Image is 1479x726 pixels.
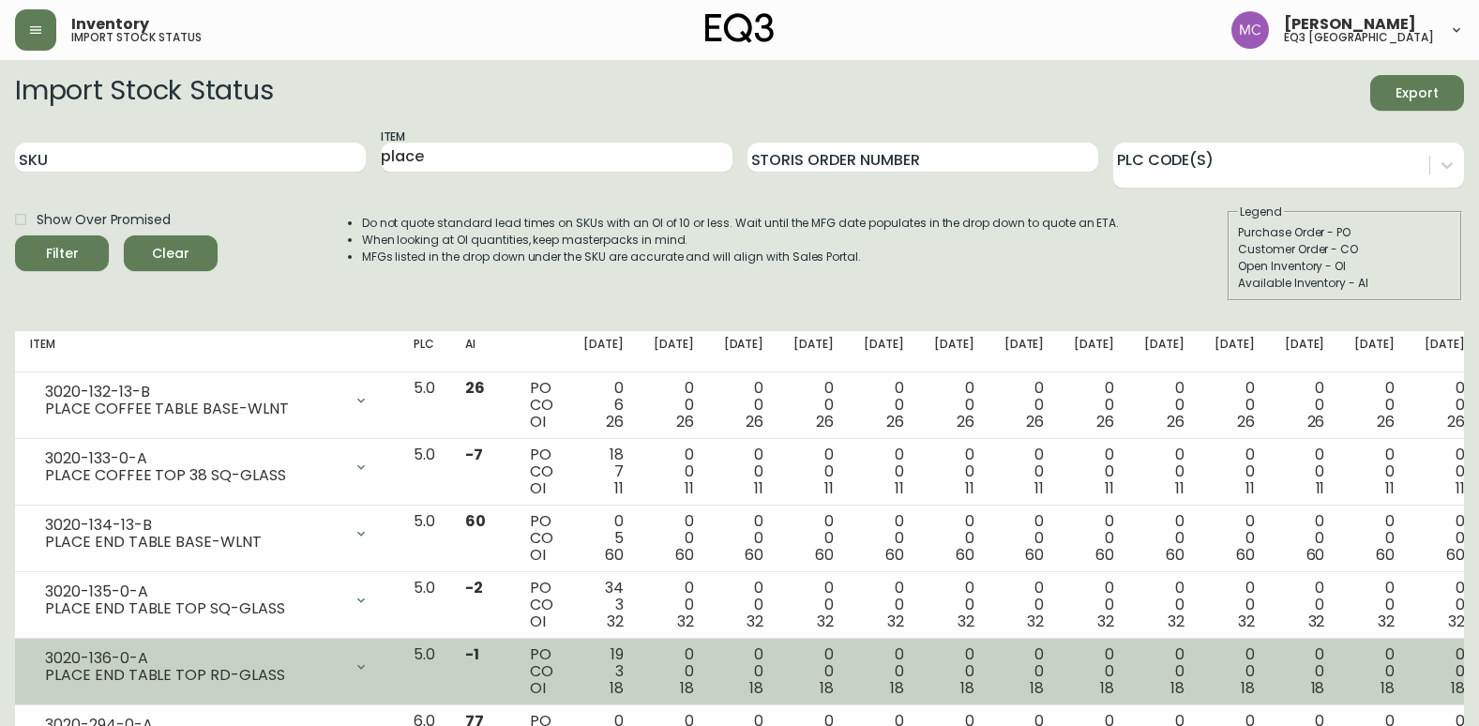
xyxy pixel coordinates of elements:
[1215,580,1255,630] div: 0 0
[530,477,546,499] span: OI
[465,643,479,665] span: -1
[583,513,624,564] div: 0 5
[1215,513,1255,564] div: 0 0
[654,646,694,697] div: 0 0
[1074,646,1114,697] div: 0 0
[1425,446,1465,497] div: 0 0
[71,32,202,43] h5: import stock status
[934,646,974,697] div: 0 0
[614,477,624,499] span: 11
[1237,411,1255,432] span: 26
[1377,411,1395,432] span: 26
[1236,544,1255,566] span: 60
[15,75,273,111] h2: Import Stock Status
[654,580,694,630] div: 0 0
[895,477,904,499] span: 11
[1378,611,1395,632] span: 32
[1144,446,1185,497] div: 0 0
[399,372,450,439] td: 5.0
[530,646,553,697] div: PO CO
[1238,275,1452,292] div: Available Inventory - AI
[1167,411,1185,432] span: 26
[1456,477,1465,499] span: 11
[934,513,974,564] div: 0 0
[1238,241,1452,258] div: Customer Order - CO
[45,650,342,667] div: 3020-136-0-A
[1034,477,1044,499] span: 11
[1059,331,1129,372] th: [DATE]
[887,611,904,632] span: 32
[30,646,384,688] div: 3020-136-0-APLACE END TABLE TOP RD-GLASS
[1446,544,1465,566] span: 60
[139,242,203,265] span: Clear
[654,380,694,431] div: 0 0
[15,331,399,372] th: Item
[605,544,624,566] span: 60
[864,380,904,431] div: 0 0
[530,580,553,630] div: PO CO
[1025,544,1044,566] span: 60
[724,646,764,697] div: 0 0
[1284,17,1416,32] span: [PERSON_NAME]
[583,646,624,697] div: 19 3
[1074,380,1114,431] div: 0 0
[124,235,218,271] button: Clear
[724,446,764,497] div: 0 0
[705,13,775,43] img: logo
[824,477,834,499] span: 11
[1425,380,1465,431] div: 0 0
[45,517,342,534] div: 3020-134-13-B
[1385,82,1449,105] span: Export
[1285,446,1325,497] div: 0 0
[399,639,450,705] td: 5.0
[1074,580,1114,630] div: 0 0
[1030,677,1044,699] span: 18
[530,380,553,431] div: PO CO
[793,513,834,564] div: 0 0
[793,580,834,630] div: 0 0
[989,331,1060,372] th: [DATE]
[1200,331,1270,372] th: [DATE]
[399,506,450,572] td: 5.0
[676,411,694,432] span: 26
[568,331,639,372] th: [DATE]
[45,401,342,417] div: PLACE COFFEE TABLE BASE-WLNT
[1354,646,1395,697] div: 0 0
[1354,446,1395,497] div: 0 0
[606,411,624,432] span: 26
[45,667,342,684] div: PLACE END TABLE TOP RD-GLASS
[1270,331,1340,372] th: [DATE]
[1004,580,1045,630] div: 0 0
[1316,477,1325,499] span: 11
[1284,32,1434,43] h5: eq3 [GEOGRAPHIC_DATA]
[816,411,834,432] span: 26
[1231,11,1269,49] img: 6dbdb61c5655a9a555815750a11666cc
[1376,544,1395,566] span: 60
[1238,611,1255,632] span: 32
[30,446,384,488] div: 3020-133-0-APLACE COFFEE TOP 38 SQ-GLASS
[685,477,694,499] span: 11
[530,446,553,497] div: PO CO
[362,215,1120,232] li: Do not quote standard lead times on SKUs with an OI of 10 or less. Wait until the MFG date popula...
[45,450,342,467] div: 3020-133-0-A
[1215,446,1255,497] div: 0 0
[1308,611,1325,632] span: 32
[1285,580,1325,630] div: 0 0
[934,380,974,431] div: 0 0
[1238,204,1284,220] legend: Legend
[607,611,624,632] span: 32
[1074,513,1114,564] div: 0 0
[1381,677,1395,699] span: 18
[1448,611,1465,632] span: 32
[399,439,450,506] td: 5.0
[1354,513,1395,564] div: 0 0
[1339,331,1410,372] th: [DATE]
[37,210,171,230] span: Show Over Promised
[1306,544,1325,566] span: 60
[956,544,974,566] span: 60
[399,331,450,372] th: PLC
[1097,611,1114,632] span: 32
[1285,513,1325,564] div: 0 0
[530,513,553,564] div: PO CO
[815,544,834,566] span: 60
